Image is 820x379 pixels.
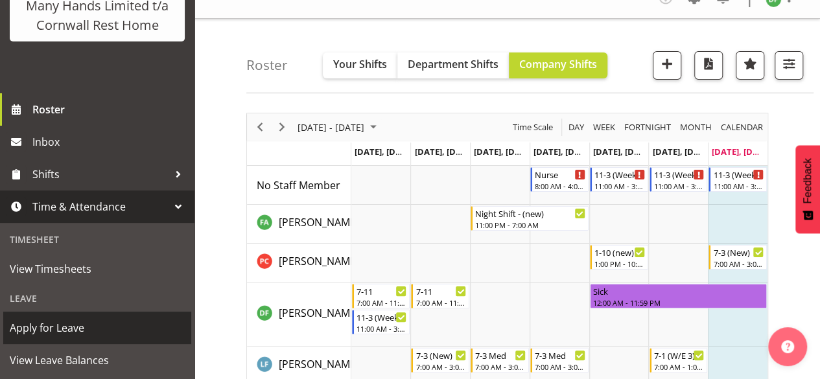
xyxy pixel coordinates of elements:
div: Flynn, Leeane"s event - 7-3 (New) Begin From Tuesday, September 2, 2025 at 7:00:00 AM GMT+12:00 E... [411,348,469,373]
a: View Timesheets [3,253,191,285]
span: [PERSON_NAME] [279,254,359,268]
span: View Timesheets [10,259,185,279]
button: Highlight an important date within the roster. [736,51,764,80]
img: help-xxl-2.png [781,340,794,353]
td: Fairbrother, Deborah resource [247,282,351,347]
span: Fortnight [623,119,672,135]
span: [DATE], [DATE] [414,146,473,157]
span: [DATE] - [DATE] [296,119,366,135]
button: Download a PDF of the roster according to the set date range. [694,51,723,80]
div: 7-3 (New) [416,349,466,362]
button: Feedback - Show survey [795,145,820,233]
button: Previous [252,119,269,135]
div: Fairbrother, Deborah"s event - 7-11 Begin From Monday, September 1, 2025 at 7:00:00 AM GMT+12:00 ... [352,284,410,308]
span: No Staff Member [257,178,340,192]
div: 11:00 PM - 7:00 AM [475,220,585,230]
span: Feedback [802,158,814,203]
div: Timesheet [3,226,191,253]
div: 7:00 AM - 11:00 AM [357,297,407,308]
button: Filter Shifts [775,51,803,80]
div: 7-3 (New) [713,246,764,258]
span: Inbox [32,132,188,152]
span: Your Shifts [333,57,387,71]
button: Your Shifts [323,52,397,78]
div: 7:00 AM - 3:00 PM [713,258,764,269]
button: Timeline Week [591,119,618,135]
div: Night Shift - (new) [475,207,585,220]
div: 7-1 (W/E 3) [654,349,705,362]
h4: Roster [246,58,288,73]
div: 1:00 PM - 10:00 PM [594,258,645,269]
div: Previous [249,113,271,141]
div: 8:00 AM - 4:00 PM [535,181,585,191]
span: [PERSON_NAME] [279,215,359,229]
span: Shifts [32,165,169,184]
div: 7:00 AM - 3:00 PM [535,362,585,372]
button: Department Shifts [397,52,509,78]
div: Sick [593,284,764,297]
div: 7-3 Med [475,349,526,362]
span: [DATE], [DATE] [593,146,652,157]
td: No Staff Member resource [247,166,351,205]
button: Fortnight [622,119,674,135]
div: Flynn, Leeane"s event - 7-1 (W/E 3) Begin From Saturday, September 6, 2025 at 7:00:00 AM GMT+12:0... [650,348,708,373]
div: No Staff Member"s event - Nurse Begin From Thursday, September 4, 2025 at 8:00:00 AM GMT+12:00 En... [530,167,589,192]
span: calendar [720,119,764,135]
span: Month [679,119,713,135]
div: Nurse [535,168,585,181]
span: [PERSON_NAME] [279,357,359,371]
button: Timeline Month [678,119,714,135]
button: Add a new shift [653,51,681,80]
a: Apply for Leave [3,312,191,344]
a: [PERSON_NAME] [279,253,359,269]
div: Flynn, Leeane"s event - 7-3 Med Begin From Wednesday, September 3, 2025 at 7:00:00 AM GMT+12:00 E... [471,348,529,373]
span: Week [592,119,616,135]
div: 7-11 [357,284,407,297]
div: No Staff Member"s event - 11-3 (Week 3) Begin From Saturday, September 6, 2025 at 11:00:00 AM GMT... [650,167,708,192]
button: Timeline Day [567,119,587,135]
div: No Staff Member"s event - 11-3 (Week 3) Begin From Sunday, September 7, 2025 at 11:00:00 AM GMT+1... [709,167,767,192]
button: September 01 - 07, 2025 [296,119,382,135]
div: 11:00 AM - 3:00 PM [654,181,705,191]
div: 7:00 AM - 11:00 AM [416,297,466,308]
div: 7:00 AM - 1:00 PM [654,362,705,372]
div: No Staff Member"s event - 11-3 (Week 3) Begin From Friday, September 5, 2025 at 11:00:00 AM GMT+1... [590,167,648,192]
div: Fairbrother, Deborah"s event - 11-3 (Week 3) Begin From Monday, September 1, 2025 at 11:00:00 AM ... [352,310,410,334]
a: [PERSON_NAME] [279,305,359,321]
div: Next [271,113,293,141]
td: Adams, Fran resource [247,205,351,244]
span: Time Scale [511,119,554,135]
span: Apply for Leave [10,318,185,338]
div: Flynn, Leeane"s event - 7-3 Med Begin From Thursday, September 4, 2025 at 7:00:00 AM GMT+12:00 En... [530,348,589,373]
div: 11-3 (Week 3) [713,168,764,181]
div: 11:00 AM - 3:00 PM [713,181,764,191]
div: Adams, Fran"s event - Night Shift - (new) Begin From Wednesday, September 3, 2025 at 11:00:00 PM ... [471,206,589,231]
span: Day [567,119,585,135]
a: [PERSON_NAME] [279,356,359,372]
div: Fairbrother, Deborah"s event - Sick Begin From Friday, September 5, 2025 at 12:00:00 AM GMT+12:00... [590,284,767,308]
span: Time & Attendance [32,197,169,216]
div: 11-3 (Week 3) [357,310,407,323]
span: [DATE], [DATE] [652,146,711,157]
span: Roster [32,100,188,119]
div: Fairbrother, Deborah"s event - 7-11 Begin From Tuesday, September 2, 2025 at 7:00:00 AM GMT+12:00... [411,284,469,308]
div: Chand, Pretika"s event - 1-10 (new) Begin From Friday, September 5, 2025 at 1:00:00 PM GMT+12:00 ... [590,245,648,270]
div: 11-3 (Week 3) [594,168,645,181]
div: 11-3 (Week 3) [654,168,705,181]
div: 11:00 AM - 3:00 PM [594,181,645,191]
div: 7-3 Med [535,349,585,362]
span: View Leave Balances [10,350,185,370]
div: 12:00 AM - 11:59 PM [593,297,764,308]
span: [PERSON_NAME] [279,306,359,320]
td: Chand, Pretika resource [247,244,351,282]
div: Chand, Pretika"s event - 7-3 (New) Begin From Sunday, September 7, 2025 at 7:00:00 AM GMT+12:00 E... [709,245,767,270]
div: 7:00 AM - 3:00 PM [416,362,466,372]
span: Company Shifts [519,57,597,71]
span: [DATE], [DATE] [474,146,533,157]
span: [DATE], [DATE] [355,146,414,157]
div: Leave [3,285,191,312]
div: 1-10 (new) [594,246,645,258]
span: [DATE], [DATE] [712,146,771,157]
button: Month [719,119,766,135]
button: Next [274,119,291,135]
